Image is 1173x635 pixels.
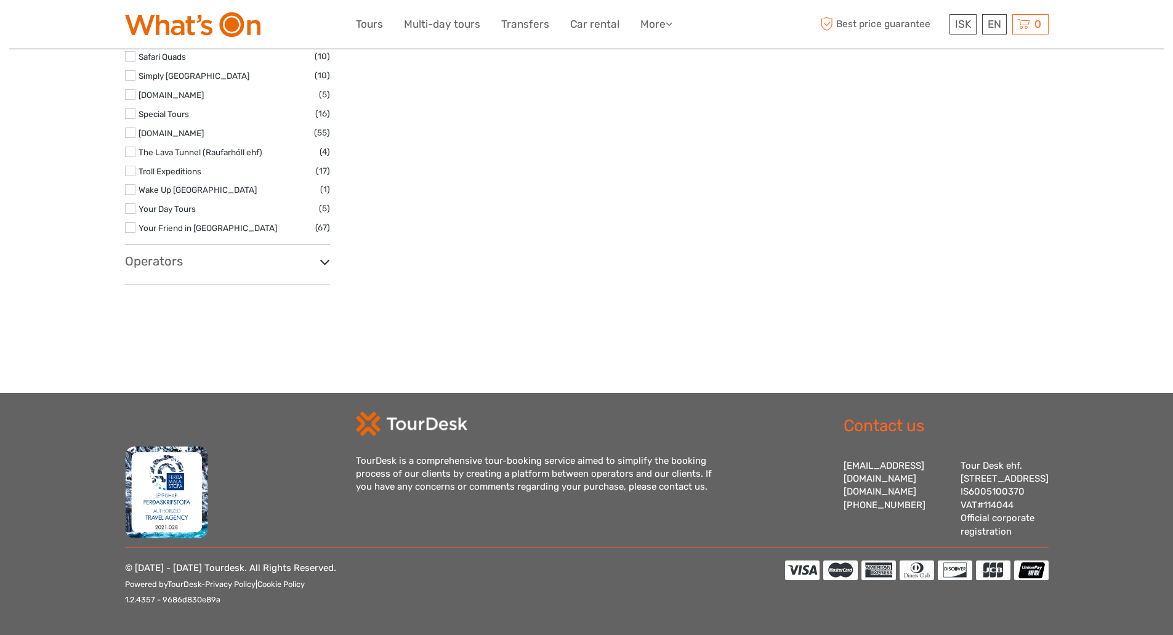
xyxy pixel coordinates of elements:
[125,595,220,604] small: 1.2.4357 - 9686d830e89a
[319,87,330,102] span: (5)
[356,411,467,436] img: td-logo-white.png
[501,15,549,33] a: Transfers
[139,52,186,62] a: Safari Quads
[139,223,277,233] a: Your Friend in [GEOGRAPHIC_DATA]
[961,512,1034,536] a: Official corporate registration
[356,455,725,494] div: TourDesk is a comprehensive tour-booking service aimed to simplify the booking process of our cli...
[315,68,330,83] span: (10)
[257,580,305,589] a: Cookie Policy
[139,71,249,81] a: Simply [GEOGRAPHIC_DATA]
[844,486,916,497] a: [DOMAIN_NAME]
[125,12,260,37] img: What's On
[844,459,948,539] div: [EMAIL_ADDRESS][DOMAIN_NAME] [PHONE_NUMBER]
[142,19,156,34] button: Open LiveChat chat widget
[570,15,619,33] a: Car rental
[320,182,330,196] span: (1)
[139,204,196,214] a: Your Day Tours
[205,580,256,589] a: Privacy Policy
[640,15,672,33] a: More
[315,220,330,235] span: (67)
[844,416,1049,436] h2: Contact us
[125,580,305,589] small: Powered by - |
[404,15,480,33] a: Multi-day tours
[139,185,257,195] a: Wake Up [GEOGRAPHIC_DATA]
[1033,18,1043,30] span: 0
[17,22,139,31] p: We're away right now. Please check back later!
[785,560,1049,580] img: accepted cards
[139,147,262,157] a: The Lava Tunnel (Raufarhóll ehf)
[125,254,330,269] h3: Operators
[961,459,1049,539] div: Tour Desk ehf. [STREET_ADDRESS] IS6005100370 VAT#114044
[139,109,189,119] a: Special Tours
[982,14,1007,34] div: EN
[818,14,946,34] span: Best price guarantee
[167,580,201,589] a: TourDesk
[139,128,204,138] a: [DOMAIN_NAME]
[125,446,209,538] img: fms.png
[319,201,330,216] span: (5)
[139,90,204,100] a: [DOMAIN_NAME]
[315,107,330,121] span: (16)
[139,166,201,176] a: Troll Expeditions
[315,49,330,63] span: (10)
[314,126,330,140] span: (55)
[356,15,383,33] a: Tours
[316,164,330,178] span: (17)
[125,560,336,608] p: © [DATE] - [DATE] Tourdesk. All Rights Reserved.
[955,18,971,30] span: ISK
[320,145,330,159] span: (4)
